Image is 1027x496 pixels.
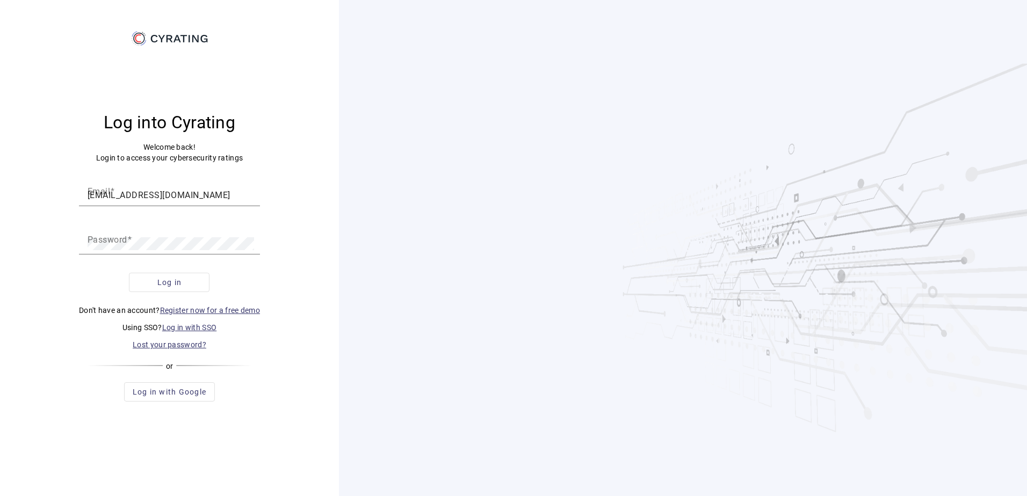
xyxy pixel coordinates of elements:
p: Don't have an account? [79,305,260,316]
span: Log in [157,277,182,288]
div: or [87,361,252,371]
a: Register now for a free demo [160,306,260,315]
g: CYRATING [151,35,208,42]
mat-label: Email [88,186,111,196]
p: Welcome back! Login to access your cybersecurity ratings [79,142,260,163]
a: Lost your password? [133,340,206,349]
mat-label: Password [88,235,127,245]
button: Log in [129,273,209,292]
span: Log in with Google [133,386,207,397]
p: Using SSO? [79,322,260,333]
a: Log in with SSO [162,323,217,332]
button: Log in with Google [124,382,215,402]
h3: Log into Cyrating [79,112,260,133]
